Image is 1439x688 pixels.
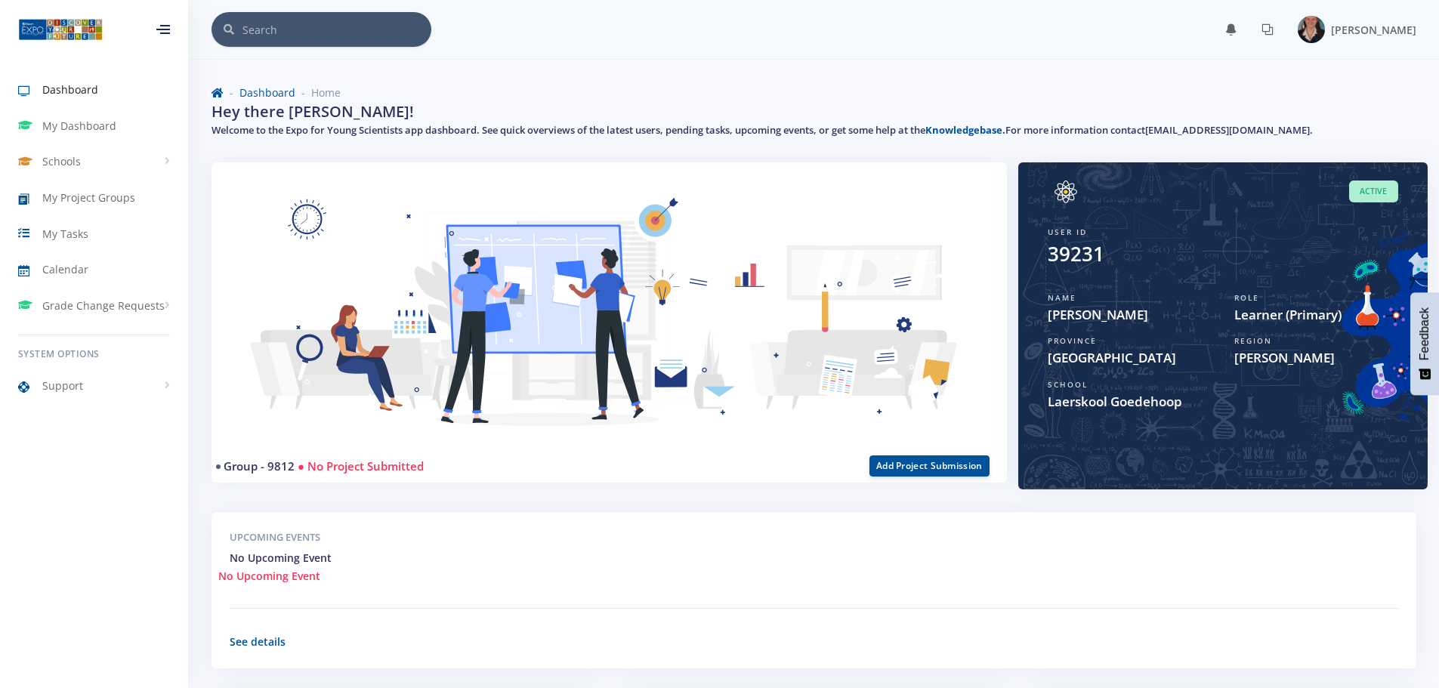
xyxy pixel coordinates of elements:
input: Search [242,12,431,47]
span: Laerskool Goedehoop [1048,392,1398,412]
span: Support [42,378,83,393]
span: Learner (Primary) [1234,305,1398,325]
a: Add Project Submission [869,456,990,473]
button: Add Project Submission [869,455,990,477]
span: Role [1234,292,1259,303]
h5: Welcome to the Expo for Young Scientists app dashboard. See quick overviews of the latest users, ... [212,123,1416,138]
span: Name [1048,292,1076,303]
span: Schools [42,153,81,169]
h6: System Options [18,347,170,361]
span: Active [1349,180,1398,202]
span: [PERSON_NAME] [1048,305,1212,325]
a: Dashboard [239,85,295,100]
nav: breadcrumb [212,85,1416,100]
span: No Upcoming Event [230,551,332,565]
img: ... [18,17,103,42]
span: My Tasks [42,226,88,242]
a: Group - 9812 [224,458,295,474]
span: User ID [1048,227,1087,237]
a: Image placeholder [PERSON_NAME] [1286,13,1416,46]
h2: Hey there [PERSON_NAME]! [212,100,414,123]
div: 39231 [1048,239,1104,269]
img: Learner [230,180,989,468]
img: Image placeholder [1298,16,1325,43]
span: Dashboard [42,82,98,97]
span: School [1048,379,1088,390]
span: [PERSON_NAME] [1234,348,1398,368]
h5: Upcoming Events [230,530,1398,545]
span: [PERSON_NAME] [1331,23,1416,37]
span: Feedback [1418,307,1431,360]
span: My Dashboard [42,118,116,134]
span: No Upcoming Event [218,568,320,584]
span: ● No Project Submitted [298,458,424,474]
li: Home [295,85,341,100]
span: Grade Change Requests [42,298,165,313]
span: Province [1048,335,1097,346]
a: [EMAIL_ADDRESS][DOMAIN_NAME] [1145,123,1310,137]
img: Image placeholder [1048,180,1084,203]
a: Knowledgebase. [925,123,1005,137]
span: My Project Groups [42,190,135,205]
span: Region [1234,335,1272,346]
a: See details [230,634,286,649]
span: Calendar [42,261,88,277]
span: [GEOGRAPHIC_DATA] [1048,348,1212,368]
button: Feedback - Show survey [1410,292,1439,395]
